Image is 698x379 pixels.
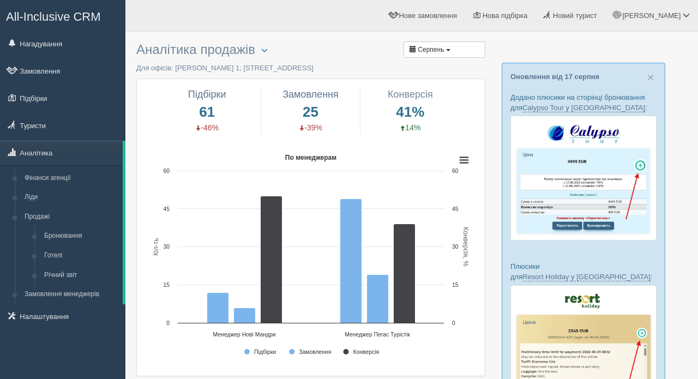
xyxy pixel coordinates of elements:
h3: Аналітика продажів [136,43,485,57]
a: Річний звіт [39,266,123,285]
span: × [647,71,654,83]
span: All-Inclusive CRM [6,10,101,23]
span: 14% [400,123,420,132]
span: [PERSON_NAME] [622,11,681,20]
text: 0 [166,320,170,326]
span: 61 [161,101,252,122]
p: Для офісів: [PERSON_NAME] 1; [STREET_ADDRESS] [136,63,485,73]
text: Конверсія, % [462,227,470,267]
a: Оновлення від 17 серпня [510,73,599,81]
a: All-Inclusive CRM [1,1,125,31]
a: Calypso Tour у [GEOGRAPHIC_DATA] [522,104,645,112]
text: Менеджер Пегас Турістік [345,332,410,338]
span: -39% [299,123,322,132]
text: Замовлення [299,349,331,355]
span: Підбірки [188,89,226,100]
text: Підбірки [254,349,276,355]
text: 15 [163,282,170,288]
a: Бронювання [39,226,123,246]
a: Ліди [20,188,123,207]
text: 60 [163,168,170,174]
span: Замовлення [282,89,339,100]
a: Замовлення 25 -39% [269,87,352,134]
svg: По менеджерам [145,149,477,368]
p: Додано плюсики на сторінці бронювання для : [510,92,657,113]
span: Конверсія [388,89,433,100]
a: Підбірки 61 -46% [161,87,252,134]
text: 30 [452,244,459,250]
span: Новий турист [553,11,597,20]
span: -46% [195,123,219,132]
text: Конверсія [353,349,379,355]
a: Продажі [20,207,123,227]
button: Серпень [404,41,485,58]
text: 45 [163,206,170,212]
span: 41% [369,101,452,122]
a: Resort Holiday у [GEOGRAPHIC_DATA] [522,273,650,281]
span: Нове замовлення [399,11,457,20]
span: Серпень [418,46,444,53]
text: 15 [452,282,459,288]
text: Менеджер Нові Мандри [213,332,275,338]
span: Нова підбірка [483,11,528,20]
p: Плюсики для : [510,261,657,282]
a: Замовлення менеджерів [20,285,123,304]
text: 60 [452,168,459,174]
img: calypso-tour-proposal-crm-for-travel-agency.jpg [510,116,657,240]
a: Фінанси агенції [20,169,123,188]
span: 25 [269,101,352,122]
text: 0 [452,320,455,326]
text: Кіл-ть [152,238,160,255]
button: Close [647,71,654,83]
text: По менеджерам [285,154,336,161]
text: 45 [452,206,459,212]
text: 30 [163,244,170,250]
a: Готелі [39,246,123,266]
